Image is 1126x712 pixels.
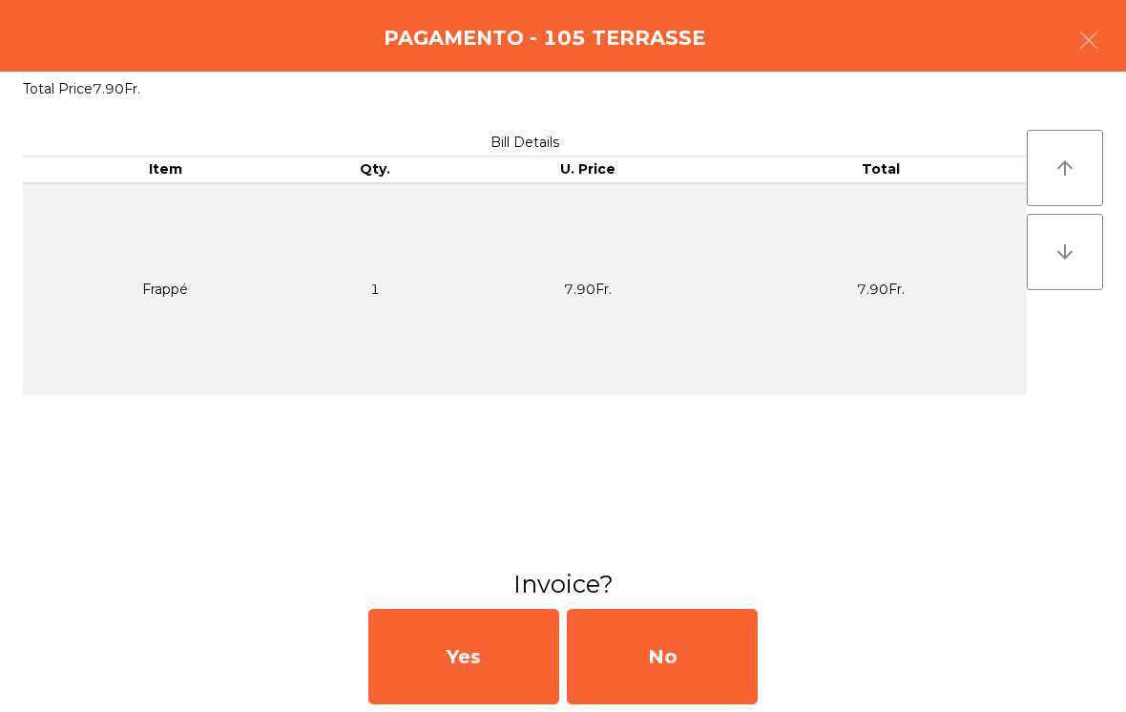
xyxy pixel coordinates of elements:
i: arrow_downward [1053,241,1076,263]
th: U. Price [442,157,734,183]
td: 7.90Fr. [442,183,734,394]
h3: Invoice? [14,567,1112,601]
span: Bill Details [490,134,559,151]
td: Frappé [23,183,307,394]
span: 7.90Fr. [93,80,140,97]
button: arrow_downward [1027,214,1103,290]
div: Yes [368,609,559,704]
th: Qty. [307,157,442,183]
span: Total Price [23,80,93,97]
i: arrow_upward [1053,157,1076,179]
td: 7.90Fr. [735,183,1028,394]
th: Item [23,157,307,183]
button: arrow_upward [1027,130,1103,206]
th: Total [735,157,1028,183]
div: No [567,609,758,704]
td: 1 [307,183,442,394]
h4: Pagamento - 105 TERRASSE [384,24,705,52]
